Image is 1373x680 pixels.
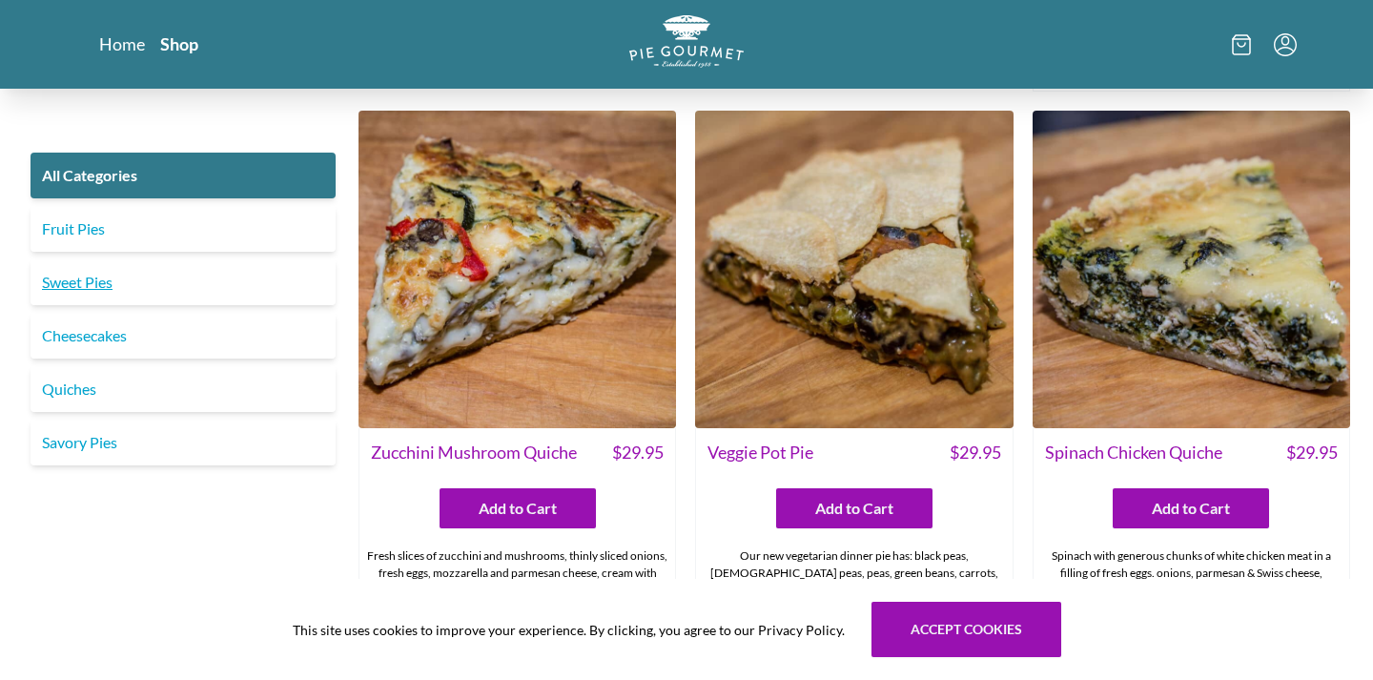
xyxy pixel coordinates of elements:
[629,15,744,73] a: Logo
[371,440,577,465] span: Zucchini Mushroom Quiche
[31,153,336,198] a: All Categories
[612,440,664,465] span: $ 29.95
[1034,540,1349,641] div: Spinach with generous chunks of white chicken meat in a filling of fresh eggs. onions, parmesan &...
[1274,33,1297,56] button: Menu
[815,497,893,520] span: Add to Cart
[696,540,1012,641] div: Our new vegetarian dinner pie has: black peas, [DEMOGRAPHIC_DATA] peas, peas, green beans, carrot...
[950,440,1001,465] span: $ 29.95
[31,259,336,305] a: Sweet Pies
[695,111,1013,428] img: Veggie Pot Pie
[31,366,336,412] a: Quiches
[359,540,675,658] div: Fresh slices of zucchini and mushrooms, thinly sliced onions, fresh eggs, mozzarella and parmesan...
[1033,111,1350,428] img: Spinach Chicken Quiche
[707,440,813,465] span: Veggie Pot Pie
[1152,497,1230,520] span: Add to Cart
[160,32,198,55] a: Shop
[31,313,336,359] a: Cheesecakes
[776,488,932,528] button: Add to Cart
[1286,440,1338,465] span: $ 29.95
[31,206,336,252] a: Fruit Pies
[440,488,596,528] button: Add to Cart
[99,32,145,55] a: Home
[629,15,744,68] img: logo
[1045,440,1222,465] span: Spinach Chicken Quiche
[1113,488,1269,528] button: Add to Cart
[293,620,845,640] span: This site uses cookies to improve your experience. By clicking, you agree to our Privacy Policy.
[31,420,336,465] a: Savory Pies
[871,602,1061,657] button: Accept cookies
[359,111,676,428] img: Zucchini Mushroom Quiche
[479,497,557,520] span: Add to Cart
